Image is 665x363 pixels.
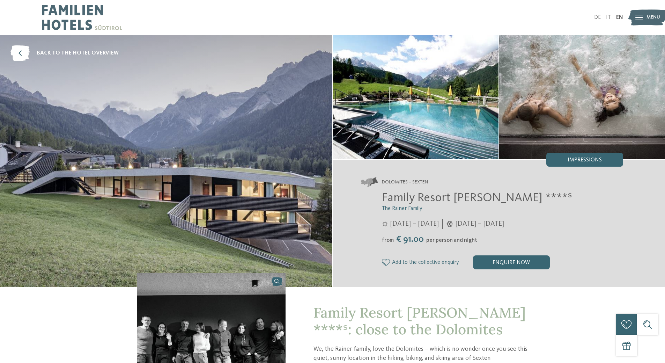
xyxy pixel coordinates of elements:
[426,238,477,243] span: per person and night
[394,235,426,244] span: € 91.00
[382,179,428,186] span: Dolomites – Sexten
[446,221,453,227] i: Opening times in winter
[568,157,602,163] span: Impressions
[646,14,660,21] span: Menu
[499,35,665,159] img: Our family hotel in Sexten, your holiday home in the Dolomiten
[333,35,499,159] img: Our family hotel in Sexten, your holiday home in the Dolomiten
[606,15,611,20] a: IT
[473,255,550,269] div: enquire now
[382,192,572,204] span: Family Resort [PERSON_NAME] ****ˢ
[10,45,119,61] a: back to the hotel overview
[382,221,388,227] i: Opening times in summer
[37,49,119,57] span: back to the hotel overview
[616,15,623,20] a: EN
[455,219,504,229] span: [DATE] – [DATE]
[390,219,439,229] span: [DATE] – [DATE]
[594,15,601,20] a: DE
[382,238,394,243] span: from
[392,260,459,266] span: Add to the collective enquiry
[313,304,526,338] span: Family Resort [PERSON_NAME] ****ˢ: close to the Dolomites
[382,206,422,211] span: The Rainer Family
